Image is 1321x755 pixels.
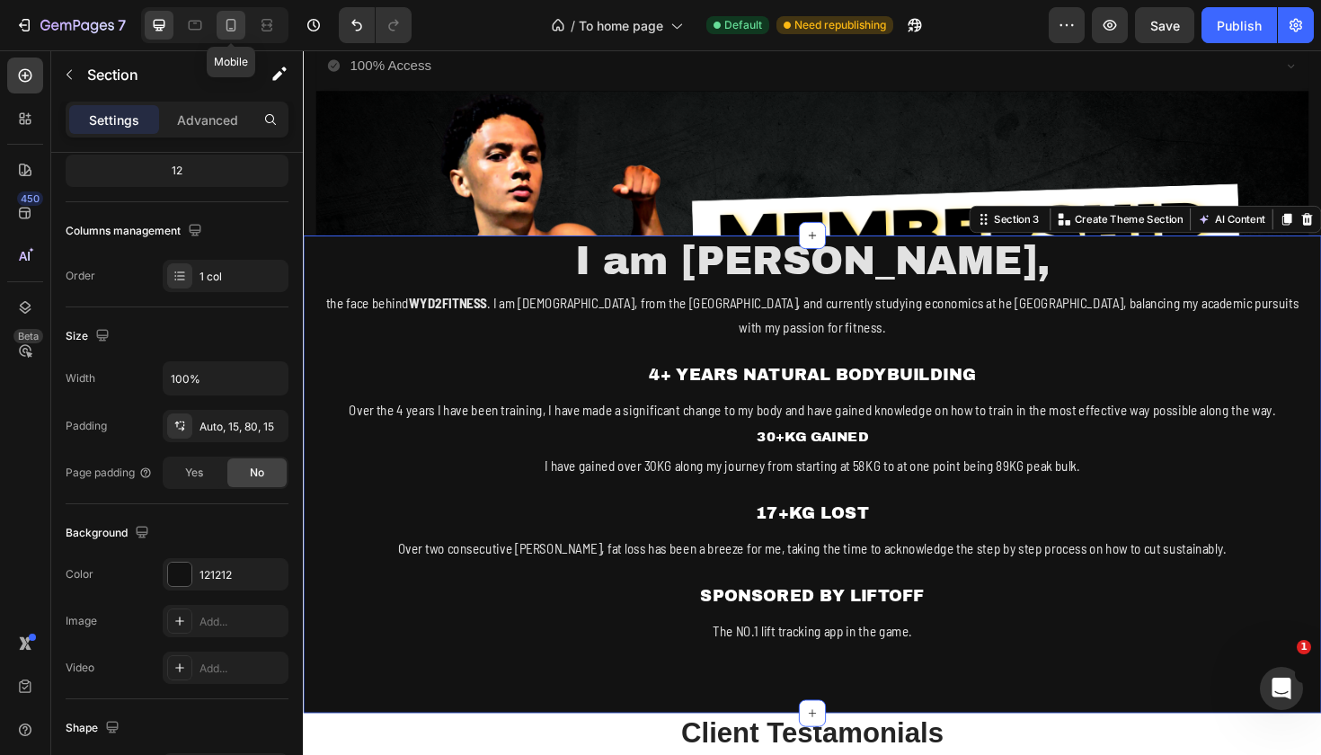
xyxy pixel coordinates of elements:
[13,329,43,343] div: Beta
[579,16,663,35] span: To home page
[89,111,139,129] p: Settings
[1297,640,1311,654] span: 1
[13,702,1065,744] h2: Client Testamonials
[17,191,43,206] div: 450
[944,168,1023,190] button: AI Content
[1260,667,1303,710] iframe: Intercom live chat
[15,602,1063,628] p: The NO.1 lift tracking app in the game.
[66,613,97,629] div: Image
[15,369,1063,395] p: Over the 4 years I have been training, I have made a significant change to my body and have gaine...
[199,567,284,583] div: 121212
[69,158,285,183] div: 12
[112,259,195,276] strong: WYD2FITNESS
[66,370,95,386] div: Width
[15,332,1063,358] p: 4+ YEARS NATURAL BODYBUILDING
[199,419,284,435] div: Auto, 15, 80, 15
[303,50,1321,755] iframe: Design area
[66,324,113,349] div: Size
[199,269,284,285] div: 1 col
[66,521,153,546] div: Background
[724,17,762,33] span: Default
[66,660,94,676] div: Video
[118,14,126,36] p: 7
[728,171,784,187] div: Section 3
[66,219,206,244] div: Columns management
[1201,7,1277,43] button: Publish
[7,7,134,43] button: 7
[66,268,95,284] div: Order
[66,716,123,741] div: Shape
[199,614,284,630] div: Add...
[15,397,1063,423] p: 30+KG GAINED
[1217,16,1262,35] div: Publish
[15,565,1063,591] p: SPONSORED BY LIFTOFF
[87,64,235,85] p: Section
[66,566,93,582] div: Color
[817,171,932,187] p: Create Theme Section
[794,17,886,33] span: Need republishing
[571,16,575,35] span: /
[1135,7,1194,43] button: Save
[66,465,153,481] div: Page padding
[15,255,1063,307] p: the face behind . I am [DEMOGRAPHIC_DATA], from the [GEOGRAPHIC_DATA], and currently studying eco...
[250,465,264,481] span: No
[164,362,288,395] input: Auto
[15,427,1063,453] p: I have gained over 30KG along my journey from starting at 58KG to at one point being 89KG peak bulk.
[1150,18,1180,33] span: Save
[15,515,1063,541] p: Over two consecutive [PERSON_NAME], fat loss has been a breeze for me, taking the time to acknowl...
[185,465,203,481] span: Yes
[177,111,238,129] p: Advanced
[339,7,412,43] div: Undo/Redo
[15,478,1063,504] p: 17+KG LOST
[199,661,284,677] div: Add...
[66,418,107,434] div: Padding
